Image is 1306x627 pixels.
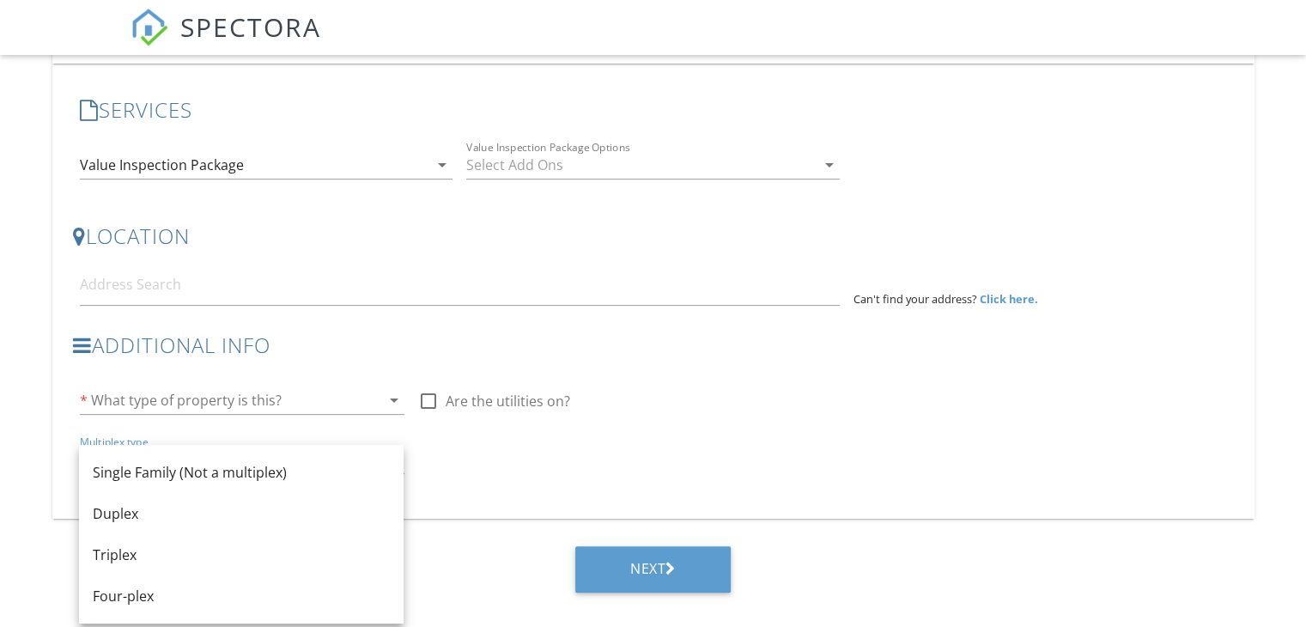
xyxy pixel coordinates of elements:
span: SPECTORA [180,9,321,45]
div: Next [630,560,676,577]
div: Duplex [93,503,390,524]
i: arrow_drop_down [819,155,840,175]
div: Four-plex [93,586,390,606]
div: Single Family (Not a multiplex) [93,462,390,483]
span: Are the utilities on? [446,393,570,410]
img: The Best Home Inspection Software - Spectora [131,9,168,46]
span: Can't find your address? [853,291,977,307]
i: arrow_drop_down [384,390,404,411]
input: Address Search [80,264,840,306]
h3: LOCATION [73,224,1234,247]
strong: Click here. [980,291,1038,307]
i: arrow_drop_down [384,449,404,470]
div: Value Inspection Package [80,157,244,173]
a: SPECTORA [131,23,321,59]
h3: Additional Info [73,333,750,356]
div: Triplex [93,545,390,565]
h3: SERVICES [80,98,1227,121]
i: arrow_drop_down [432,155,453,175]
